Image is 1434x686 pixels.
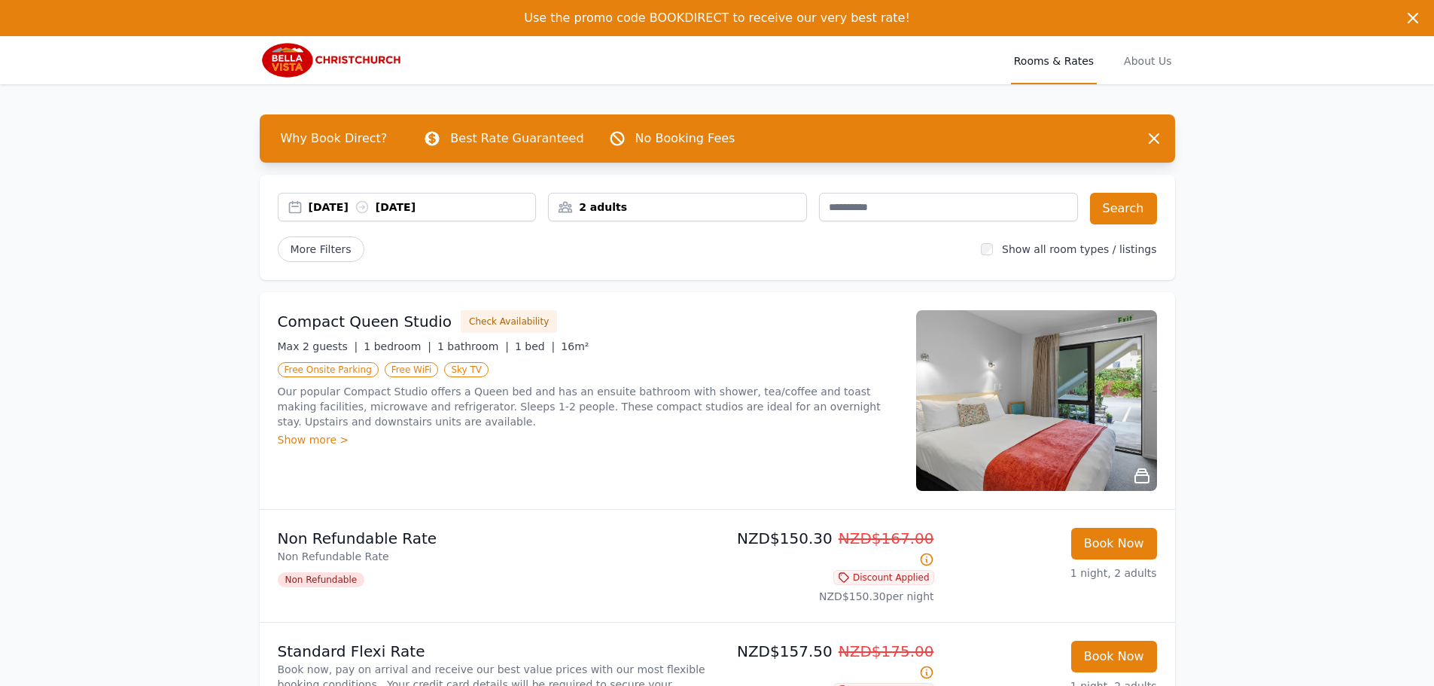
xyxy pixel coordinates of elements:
span: 16m² [561,340,589,352]
p: Non Refundable Rate [278,528,711,549]
span: Non Refundable [278,572,365,587]
span: Use the promo code BOOKDIRECT to receive our very best rate! [524,11,910,25]
span: Free WiFi [385,362,439,377]
span: Why Book Direct? [269,123,400,154]
span: 1 bathroom | [437,340,509,352]
button: Check Availability [461,310,557,333]
button: Search [1090,193,1157,224]
span: Max 2 guests | [278,340,358,352]
span: Free Onsite Parking [278,362,379,377]
h3: Compact Queen Studio [278,311,452,332]
p: 1 night, 2 adults [946,566,1157,581]
p: Non Refundable Rate [278,549,711,564]
span: More Filters [278,236,364,262]
p: NZD$150.30 [723,528,934,570]
p: Standard Flexi Rate [278,641,711,662]
div: 2 adults [549,200,806,215]
a: About Us [1121,36,1174,84]
p: NZD$157.50 [723,641,934,683]
p: Our popular Compact Studio offers a Queen bed and has an ensuite bathroom with shower, tea/coffee... [278,384,898,429]
span: Sky TV [444,362,489,377]
span: NZD$167.00 [839,529,934,547]
button: Book Now [1071,641,1157,672]
a: Rooms & Rates [1011,36,1097,84]
span: 1 bed | [515,340,555,352]
p: Best Rate Guaranteed [450,130,583,148]
p: NZD$150.30 per night [723,589,934,604]
label: Show all room types / listings [1002,243,1156,255]
img: Bella Vista Christchurch [260,42,405,78]
span: Discount Applied [833,570,934,585]
div: [DATE] [DATE] [309,200,536,215]
span: NZD$175.00 [839,642,934,660]
button: Book Now [1071,528,1157,559]
div: Show more > [278,432,898,447]
p: No Booking Fees [635,130,735,148]
span: 1 bedroom | [364,340,431,352]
